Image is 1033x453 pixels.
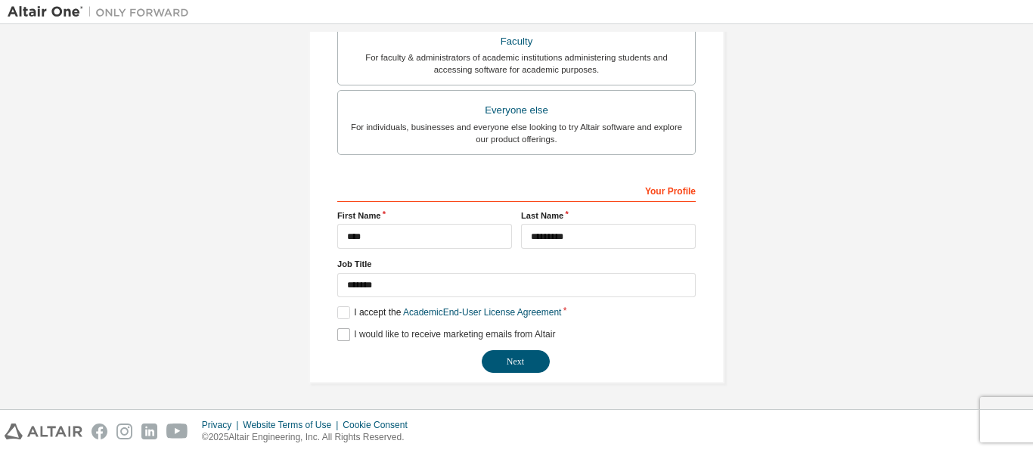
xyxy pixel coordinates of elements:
img: Altair One [8,5,197,20]
div: For faculty & administrators of academic institutions administering students and accessing softwa... [347,51,686,76]
div: Your Profile [337,178,696,202]
img: linkedin.svg [141,424,157,439]
div: Cookie Consent [343,419,416,431]
label: First Name [337,209,512,222]
label: I would like to receive marketing emails from Altair [337,328,555,341]
label: Last Name [521,209,696,222]
div: Privacy [202,419,243,431]
label: Job Title [337,258,696,270]
div: Faculty [347,31,686,52]
button: Next [482,350,550,373]
img: instagram.svg [116,424,132,439]
a: Academic End-User License Agreement [403,307,561,318]
p: © 2025 Altair Engineering, Inc. All Rights Reserved. [202,431,417,444]
div: For individuals, businesses and everyone else looking to try Altair software and explore our prod... [347,121,686,145]
div: Everyone else [347,100,686,121]
img: youtube.svg [166,424,188,439]
img: facebook.svg [92,424,107,439]
img: altair_logo.svg [5,424,82,439]
div: Website Terms of Use [243,419,343,431]
label: I accept the [337,306,561,319]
